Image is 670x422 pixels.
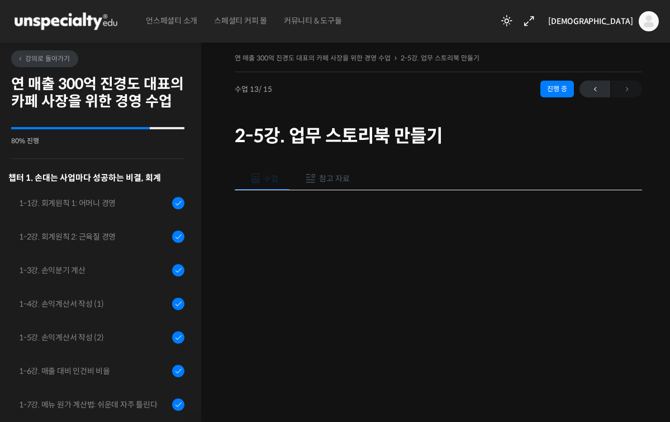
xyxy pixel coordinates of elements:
span: 강의로 돌아가기 [17,54,70,63]
a: ←이전 [579,81,610,97]
div: 80% 진행 [11,138,184,144]
div: 1-4강. 손익계산서 작성 (1) [19,298,169,310]
div: 1-5강. 손익계산서 작성 (2) [19,331,169,344]
div: 1-3강. 손익분기 계산 [19,264,169,276]
a: 연 매출 300억 진경도 대표의 카페 사장을 위한 경영 수업 [235,54,391,62]
span: [DEMOGRAPHIC_DATA] [548,16,633,26]
h3: 챕터 1. 손대는 사업마다 성공하는 비결, 회계 [8,170,184,185]
span: ← [579,82,610,97]
div: 1-6강. 매출 대비 인건비 비율 [19,365,169,377]
div: 1-1강. 회계원칙 1: 어머니 경영 [19,197,169,209]
a: 강의로 돌아가기 [11,50,78,67]
div: 진행 중 [540,81,574,97]
a: 2-5강. 업무 스토리북 만들기 [401,54,479,62]
span: 수업 [264,174,278,184]
span: / 15 [259,85,272,94]
span: 참고 자료 [319,174,350,184]
span: 수업 13 [235,86,272,93]
h1: 2-5강. 업무 스토리북 만들기 [235,125,642,147]
div: 1-2강. 회계원칙 2: 근육질 경영 [19,231,169,243]
h2: 연 매출 300억 진경도 대표의 카페 사장을 위한 경영 수업 [11,76,184,110]
div: 1-7강. 메뉴 원가 계산법: 쉬운데 자주 틀린다 [19,398,169,411]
